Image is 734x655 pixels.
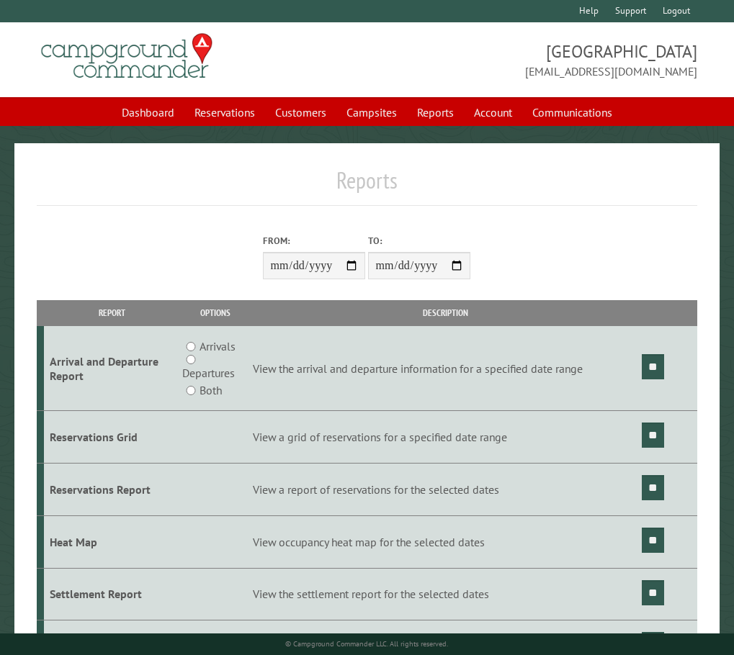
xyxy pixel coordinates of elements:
td: View occupancy heat map for the selected dates [251,515,640,568]
label: Departures [182,364,235,381]
a: Communications [524,99,621,126]
a: Reservations [186,99,264,126]
small: © Campground Commander LLC. All rights reserved. [285,639,448,649]
a: Dashboard [113,99,183,126]
td: View the arrival and departure information for a specified date range [251,326,640,411]
td: Reservations Grid [44,411,180,464]
label: From: [263,234,365,248]
span: [GEOGRAPHIC_DATA] [EMAIL_ADDRESS][DOMAIN_NAME] [367,40,698,80]
th: Options [180,300,251,325]
a: Campsites [338,99,406,126]
label: Both [200,381,222,399]
td: Arrival and Departure Report [44,326,180,411]
td: View the settlement report for the selected dates [251,568,640,620]
a: Customers [267,99,335,126]
td: Heat Map [44,515,180,568]
a: Reports [408,99,462,126]
label: Arrivals [200,338,236,355]
label: To: [368,234,470,248]
h1: Reports [37,166,697,206]
th: Description [251,300,640,325]
td: View a report of reservations for the selected dates [251,463,640,515]
td: View a grid of reservations for a specified date range [251,411,640,464]
td: Reservations Report [44,463,180,515]
img: Campground Commander [37,28,217,84]
a: Account [465,99,521,126]
td: Settlement Report [44,568,180,620]
th: Report [44,300,180,325]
